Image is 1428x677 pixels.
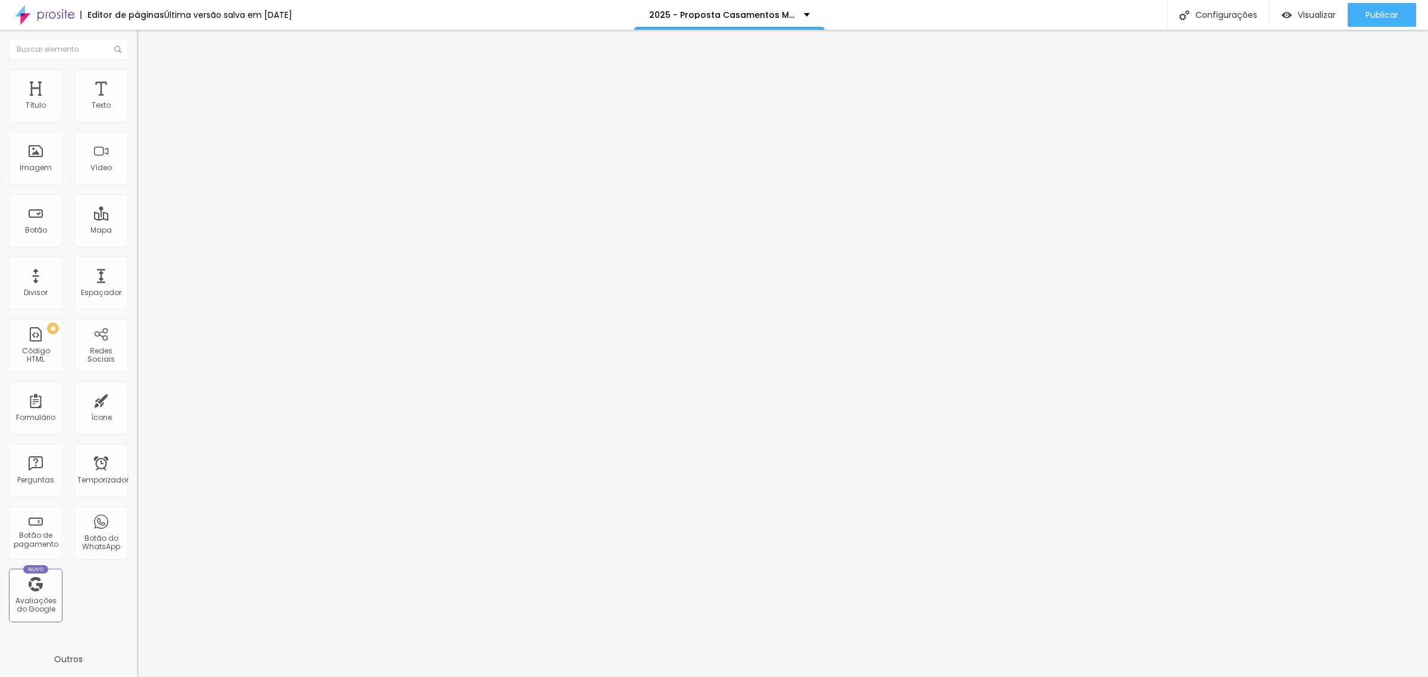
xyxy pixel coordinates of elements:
[25,225,47,235] font: Botão
[82,533,120,551] font: Botão do WhatsApp
[28,566,44,573] font: Novo
[90,162,112,173] font: Vídeo
[20,162,52,173] font: Imagem
[54,653,83,665] font: Outros
[81,287,121,297] font: Espaçador
[92,100,111,110] font: Texto
[87,346,115,364] font: Redes Sociais
[649,9,827,21] font: 2025 - Proposta Casamentos Monte Rey
[114,46,121,53] img: Ícone
[90,225,112,235] font: Mapa
[16,412,55,422] font: Formulário
[77,475,129,485] font: Temporizador
[1282,10,1292,20] img: view-1.svg
[24,287,48,297] font: Divisor
[1270,3,1348,27] button: Visualizar
[26,100,46,110] font: Título
[137,30,1428,677] iframe: Editor
[17,475,54,485] font: Perguntas
[14,530,58,549] font: Botão de pagamento
[91,412,112,422] font: Ícone
[1195,9,1257,21] font: Configurações
[15,595,57,614] font: Avaliações do Google
[87,9,164,21] font: Editor de páginas
[9,39,128,60] input: Buscar elemento
[1348,3,1416,27] button: Publicar
[164,9,292,21] font: Última versão salva em [DATE]
[1179,10,1189,20] img: Ícone
[1366,9,1398,21] font: Publicar
[22,346,50,364] font: Código HTML
[1298,9,1336,21] font: Visualizar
